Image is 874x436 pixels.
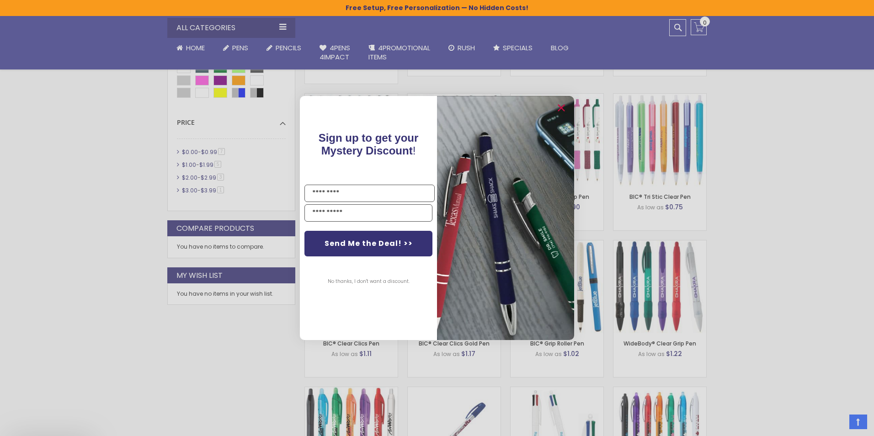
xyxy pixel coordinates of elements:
[304,231,432,256] button: Send Me the Deal! >>
[554,101,569,115] button: Close dialog
[319,132,419,157] span: !
[437,96,574,340] img: pop-up-image
[323,270,414,293] button: No thanks, I don't want a discount.
[319,132,419,157] span: Sign up to get your Mystery Discount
